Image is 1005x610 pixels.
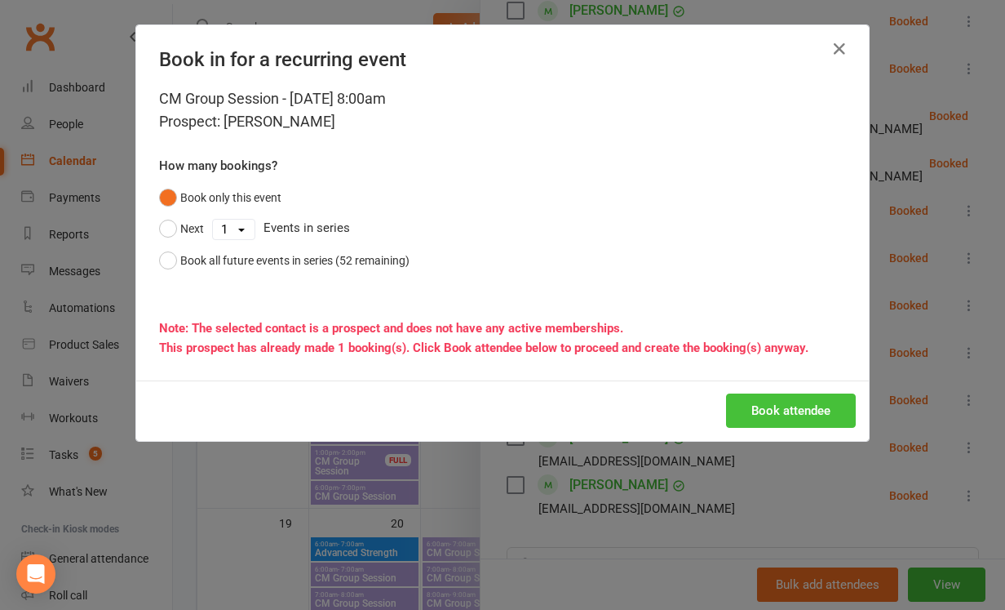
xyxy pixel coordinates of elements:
[159,245,410,276] button: Book all future events in series (52 remaining)
[159,338,846,358] div: This prospect has already made 1 booking(s). Click Book attendee below to proceed and create the ...
[16,554,55,594] div: Open Intercom Messenger
[180,252,410,269] div: Book all future events in series (52 remaining)
[159,213,846,244] div: Events in series
[159,87,846,133] div: CM Group Session - [DATE] 8:00am Prospect: [PERSON_NAME]
[826,36,852,62] button: Close
[159,213,204,244] button: Next
[726,394,856,428] button: Book attendee
[159,156,277,176] label: How many bookings?
[159,182,281,213] button: Book only this event
[159,48,846,71] h4: Book in for a recurring event
[159,318,846,338] div: Note: The selected contact is a prospect and does not have any active memberships.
